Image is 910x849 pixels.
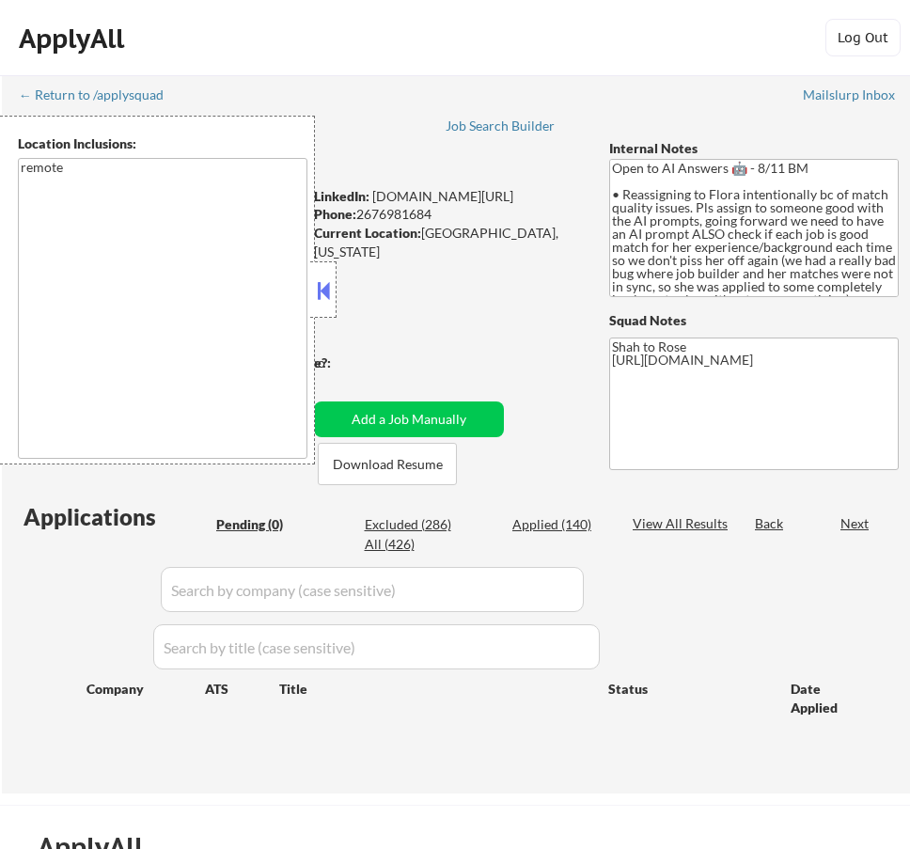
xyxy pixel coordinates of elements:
[609,139,899,158] div: Internal Notes
[314,188,369,204] strong: LinkedIn:
[633,514,733,533] div: View All Results
[310,354,364,372] div: no
[18,134,307,153] div: Location Inclusions:
[314,401,504,437] button: Add a Job Manually
[314,224,580,260] div: [GEOGRAPHIC_DATA], [US_STATE]
[791,680,871,716] div: Date Applied
[19,23,130,55] div: ApplyAll
[205,680,279,699] div: ATS
[446,118,556,137] a: Job Search Builder
[803,88,897,102] div: Mailslurp Inbox
[318,443,457,485] button: Download Resume
[314,205,580,224] div: 2676981684
[19,88,181,102] div: ← Return to /applysquad
[24,506,210,528] div: Applications
[372,188,513,204] a: [DOMAIN_NAME][URL]
[161,567,584,612] input: Search by company (case sensitive)
[840,514,871,533] div: Next
[314,225,421,241] strong: Current Location:
[755,514,785,533] div: Back
[153,624,600,669] input: Search by title (case sensitive)
[365,515,459,534] div: Excluded (286)
[446,119,556,133] div: Job Search Builder
[216,515,310,534] div: Pending (0)
[609,311,899,330] div: Squad Notes
[279,680,591,699] div: Title
[825,19,901,56] button: Log Out
[19,87,181,106] a: ← Return to /applysquad
[803,87,897,106] a: Mailslurp Inbox
[86,680,205,699] div: Company
[608,671,763,705] div: Status
[512,515,606,534] div: Applied (140)
[365,535,459,554] div: All (426)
